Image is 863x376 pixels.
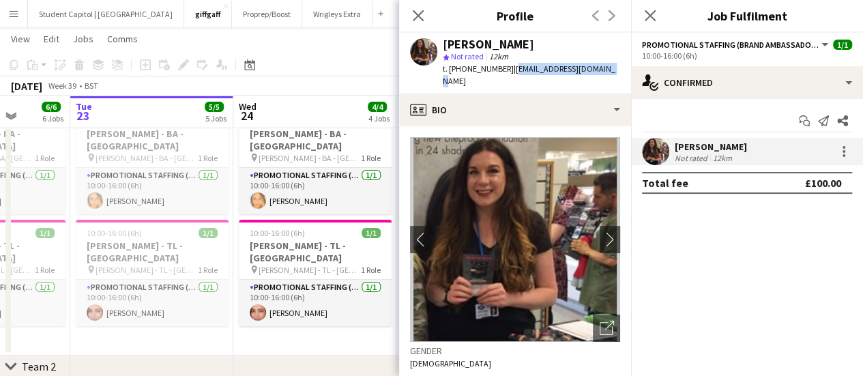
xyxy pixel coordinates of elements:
[76,240,229,264] h3: [PERSON_NAME] - TL - [GEOGRAPHIC_DATA]
[35,265,55,275] span: 1 Role
[642,176,688,190] div: Total fee
[198,153,218,163] span: 1 Role
[361,265,381,275] span: 1 Role
[451,51,484,61] span: Not rated
[259,153,361,163] span: [PERSON_NAME] - BA - [GEOGRAPHIC_DATA]
[675,141,747,153] div: [PERSON_NAME]
[35,228,55,238] span: 1/1
[631,66,863,99] div: Confirmed
[410,137,620,342] img: Crew avatar or photo
[399,93,631,126] div: Bio
[302,1,372,27] button: Wrigleys Extra
[239,220,392,326] app-job-card: 10:00-16:00 (6h)1/1[PERSON_NAME] - TL - [GEOGRAPHIC_DATA] [PERSON_NAME] - TL - [GEOGRAPHIC_DATA]1...
[87,228,142,238] span: 10:00-16:00 (6h)
[5,30,35,48] a: View
[76,128,229,152] h3: [PERSON_NAME] - BA - [GEOGRAPHIC_DATA]
[38,30,65,48] a: Edit
[232,1,302,27] button: Proprep/Boost
[239,100,257,113] span: Wed
[74,108,92,124] span: 23
[239,108,392,214] app-job-card: 10:00-16:00 (6h)1/1[PERSON_NAME] - BA - [GEOGRAPHIC_DATA] [PERSON_NAME] - BA - [GEOGRAPHIC_DATA]1...
[205,113,226,124] div: 5 Jobs
[76,220,229,326] app-job-card: 10:00-16:00 (6h)1/1[PERSON_NAME] - TL - [GEOGRAPHIC_DATA] [PERSON_NAME] - TL - [GEOGRAPHIC_DATA]1...
[11,79,42,93] div: [DATE]
[486,51,511,61] span: 12km
[368,113,390,124] div: 4 Jobs
[443,63,514,74] span: t. [PHONE_NUMBER]
[642,40,830,50] button: Promotional Staffing (Brand Ambassadors)
[631,7,863,25] h3: Job Fulfilment
[410,345,620,357] h3: Gender
[184,1,232,27] button: giffgaff
[22,360,56,373] div: Team 2
[73,33,93,45] span: Jobs
[593,315,620,342] div: Open photos pop-in
[239,280,392,326] app-card-role: Promotional Staffing (Team Leader)1/110:00-16:00 (6h)[PERSON_NAME]
[399,7,631,25] h3: Profile
[710,153,735,163] div: 12km
[11,33,30,45] span: View
[85,81,98,91] div: BST
[76,108,229,214] app-job-card: 10:00-16:00 (6h)1/1[PERSON_NAME] - BA - [GEOGRAPHIC_DATA] [PERSON_NAME] - BA - [GEOGRAPHIC_DATA]1...
[45,81,79,91] span: Week 39
[96,153,198,163] span: [PERSON_NAME] - BA - [GEOGRAPHIC_DATA]
[443,63,615,86] span: | [EMAIL_ADDRESS][DOMAIN_NAME]
[362,228,381,238] span: 1/1
[675,153,710,163] div: Not rated
[259,265,361,275] span: [PERSON_NAME] - TL - [GEOGRAPHIC_DATA]
[198,265,218,275] span: 1 Role
[44,33,59,45] span: Edit
[107,33,138,45] span: Comms
[833,40,852,50] span: 1/1
[28,1,184,27] button: Student Capitol | [GEOGRAPHIC_DATA]
[368,102,387,112] span: 4/4
[68,30,99,48] a: Jobs
[237,108,257,124] span: 24
[42,113,63,124] div: 6 Jobs
[35,153,55,163] span: 1 Role
[76,280,229,326] app-card-role: Promotional Staffing (Team Leader)1/110:00-16:00 (6h)[PERSON_NAME]
[443,38,534,50] div: [PERSON_NAME]
[805,176,841,190] div: £100.00
[205,102,224,112] span: 5/5
[102,30,143,48] a: Comms
[76,100,92,113] span: Tue
[96,265,198,275] span: [PERSON_NAME] - TL - [GEOGRAPHIC_DATA]
[642,40,819,50] span: Promotional Staffing (Brand Ambassadors)
[642,50,852,61] div: 10:00-16:00 (6h)
[239,128,392,152] h3: [PERSON_NAME] - BA - [GEOGRAPHIC_DATA]
[76,168,229,214] app-card-role: Promotional Staffing (Brand Ambassadors)1/110:00-16:00 (6h)[PERSON_NAME]
[361,153,381,163] span: 1 Role
[42,102,61,112] span: 6/6
[239,240,392,264] h3: [PERSON_NAME] - TL - [GEOGRAPHIC_DATA]
[250,228,305,238] span: 10:00-16:00 (6h)
[239,168,392,214] app-card-role: Promotional Staffing (Brand Ambassadors)1/110:00-16:00 (6h)[PERSON_NAME]
[410,358,491,368] span: [DEMOGRAPHIC_DATA]
[199,228,218,238] span: 1/1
